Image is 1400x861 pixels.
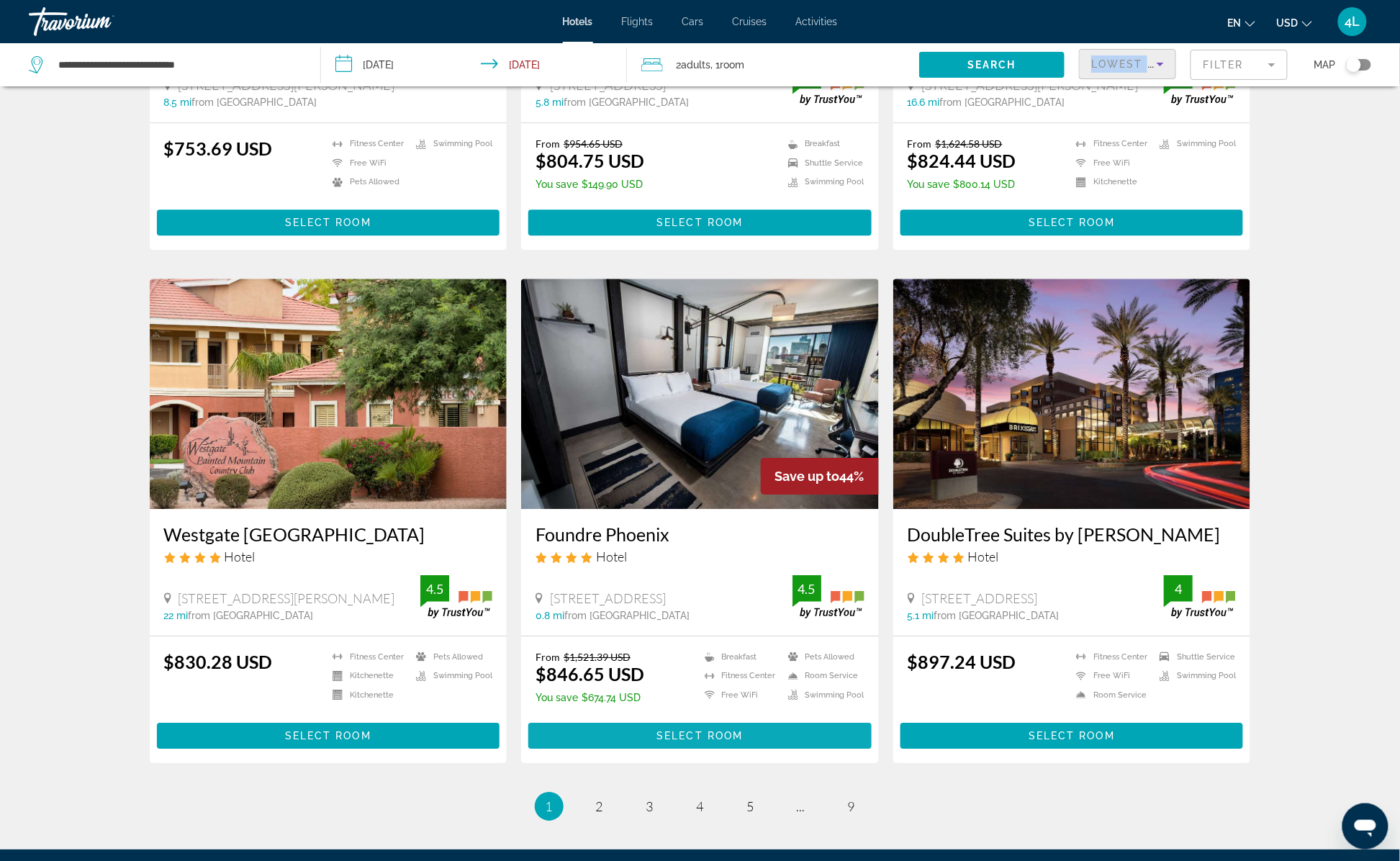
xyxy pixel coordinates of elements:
a: Westgate [GEOGRAPHIC_DATA] [164,523,493,545]
a: Travorium [29,3,173,40]
span: Search [967,59,1016,71]
span: Save up to [775,469,840,484]
img: trustyou-badge.svg [420,575,492,618]
span: 16.6 mi [908,96,940,108]
span: From [536,651,560,663]
button: Toggle map [1336,58,1371,71]
span: Select Room [285,217,371,228]
li: Free WiFi [325,157,409,169]
a: DoubleTree Suites by [PERSON_NAME] [908,523,1237,545]
li: Swimming Pool [409,138,492,150]
a: Hotel image [893,279,1251,509]
img: trustyou-badge.svg [1164,575,1236,618]
span: USD [1277,17,1299,29]
p: $674.74 USD [536,692,644,703]
img: Hotel image [150,279,507,509]
a: Activities [796,16,838,27]
span: 1 [546,798,553,814]
li: Room Service [1069,689,1152,701]
ins: $824.44 USD [908,150,1016,171]
a: Select Room [528,213,872,229]
span: Select Room [656,217,743,228]
a: Cars [682,16,704,27]
span: Map [1314,55,1336,75]
span: From [908,138,932,150]
li: Kitchenette [325,689,409,701]
li: Free WiFi [1069,157,1152,169]
span: 2 [596,798,603,814]
span: en [1228,17,1242,29]
li: Shuttle Service [1152,651,1236,663]
mat-select: Sort by [1091,55,1164,73]
div: 4 star Hotel [536,549,864,564]
div: 4.5 [420,580,449,598]
button: Select Room [157,723,500,749]
a: Select Room [900,213,1244,229]
span: [STREET_ADDRESS][PERSON_NAME] [179,590,395,606]
button: Select Room [157,209,500,235]
li: Kitchenette [325,670,409,682]
span: from [GEOGRAPHIC_DATA] [934,610,1060,621]
li: Fitness Center [325,138,409,150]
span: Adults [681,59,710,71]
span: 2 [676,55,710,75]
button: Select Room [528,723,872,749]
li: Free WiFi [1069,670,1152,682]
span: Select Room [656,730,743,741]
a: Select Room [157,213,500,229]
div: 4.5 [792,580,821,598]
ins: $753.69 USD [164,138,273,159]
div: 4 [1164,580,1193,598]
span: 4L [1345,14,1360,29]
button: Change language [1228,12,1255,33]
a: Hotels [563,16,593,27]
img: Hotel image [521,279,879,509]
li: Fitness Center [1069,138,1152,150]
button: User Menu [1334,6,1371,37]
li: Room Service [781,670,864,682]
li: Fitness Center [1069,651,1152,663]
a: Select Room [157,726,500,741]
span: 5 [747,798,754,814]
a: Foundre Phoenix [536,523,864,545]
span: from [GEOGRAPHIC_DATA] [192,96,317,108]
span: You save [536,692,578,703]
a: Select Room [900,726,1244,741]
ins: $846.65 USD [536,663,644,685]
div: 44% [761,458,879,495]
span: Select Room [285,730,371,741]
span: from [GEOGRAPHIC_DATA] [564,96,689,108]
span: Hotel [225,549,256,564]
button: Change currency [1277,12,1312,33]
li: Pets Allowed [409,651,492,663]
button: Travelers: 2 adults, 0 children [627,43,919,86]
del: $954.65 USD [564,138,623,150]
span: 5.1 mi [908,610,934,621]
span: from [GEOGRAPHIC_DATA] [564,610,690,621]
span: Room [720,59,744,71]
span: You save [908,179,950,190]
li: Breakfast [697,651,781,663]
p: $149.90 USD [536,179,644,190]
li: Swimming Pool [409,670,492,682]
button: Select Room [528,209,872,235]
span: Lowest Price [1091,58,1183,70]
div: 4 star Hotel [164,549,493,564]
img: trustyou-badge.svg [792,575,864,618]
a: Select Room [528,726,872,741]
span: 5.8 mi [536,96,564,108]
a: Cruises [733,16,767,27]
li: Breakfast [781,138,864,150]
li: Swimming Pool [781,176,864,189]
span: , 1 [710,55,744,75]
ins: $897.24 USD [908,651,1016,672]
ins: $804.75 USD [536,150,644,171]
li: Kitchenette [1069,176,1152,189]
button: Search [919,52,1065,78]
del: $1,624.58 USD [936,138,1003,150]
